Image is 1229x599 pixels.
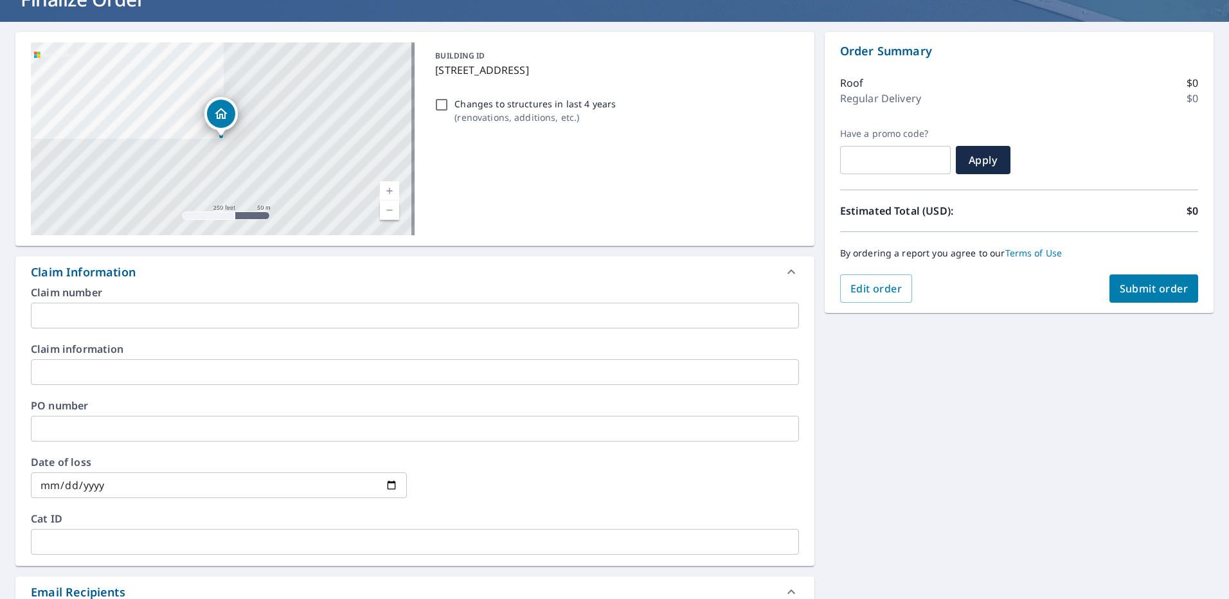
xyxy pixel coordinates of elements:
[204,97,238,137] div: Dropped pin, building 1, Residential property, 350 W Industrial St Valley Center, KS 67147
[1109,274,1199,303] button: Submit order
[840,247,1198,259] p: By ordering a report you agree to our
[840,42,1198,60] p: Order Summary
[31,264,136,281] div: Claim Information
[31,400,799,411] label: PO number
[31,514,799,524] label: Cat ID
[1187,91,1198,106] p: $0
[1005,247,1063,259] a: Terms of Use
[840,128,951,139] label: Have a promo code?
[1120,282,1189,296] span: Submit order
[840,91,921,106] p: Regular Delivery
[956,146,1010,174] button: Apply
[1187,203,1198,219] p: $0
[840,75,864,91] p: Roof
[380,181,399,201] a: Current Level 17, Zoom In
[454,97,616,111] p: Changes to structures in last 4 years
[31,287,799,298] label: Claim number
[840,203,1019,219] p: Estimated Total (USD):
[31,457,407,467] label: Date of loss
[840,274,913,303] button: Edit order
[454,111,616,124] p: ( renovations, additions, etc. )
[380,201,399,220] a: Current Level 17, Zoom Out
[1187,75,1198,91] p: $0
[31,344,799,354] label: Claim information
[966,153,1000,167] span: Apply
[850,282,902,296] span: Edit order
[435,50,485,61] p: BUILDING ID
[435,62,793,78] p: [STREET_ADDRESS]
[15,256,814,287] div: Claim Information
